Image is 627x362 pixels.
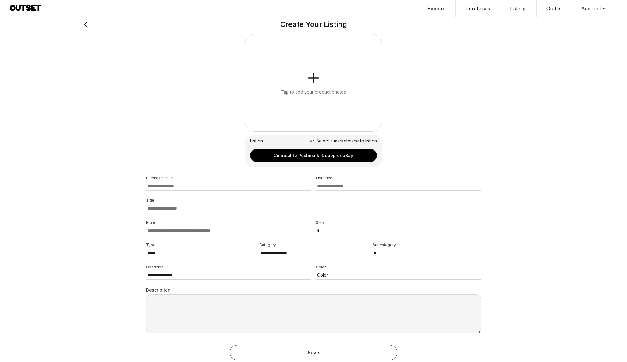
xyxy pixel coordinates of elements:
p: Purchase Price [146,176,311,181]
p: Title [146,198,481,203]
div: Save [236,349,391,356]
p: List Price [316,176,332,181]
button: Tap to add your product photos [245,34,382,131]
p: Color [316,265,481,270]
button: Save [230,345,397,360]
div: List on: [250,138,264,144]
p: Condition [146,265,311,270]
p: Type [146,242,255,247]
p: Brand [146,220,311,225]
div: Select a marketplace to list on [310,138,377,144]
p: Subcategory [373,242,481,247]
div: Tap to add your product photos [281,89,346,95]
button: Connect to Poshmark, Depop or eBay [250,149,377,162]
p: Category [259,242,368,247]
h2: Create Your Listing [91,20,536,29]
p: Size [316,220,481,225]
p: Description [146,287,481,293]
p: Color [317,272,471,278]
